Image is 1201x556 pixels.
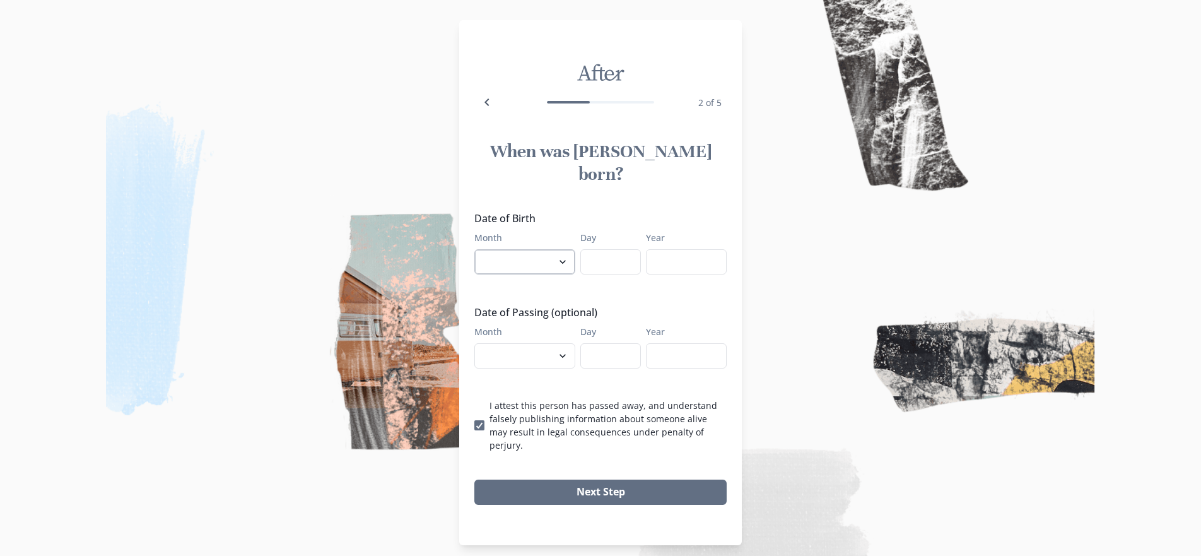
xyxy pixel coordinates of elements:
button: Back [474,90,500,115]
label: Year [646,325,719,338]
label: Month [474,325,568,338]
label: Day [580,325,633,338]
h1: When was [PERSON_NAME] born? [474,140,727,186]
label: Day [580,231,633,244]
label: Month [474,231,568,244]
button: Next Step [474,480,727,505]
p: I attest this person has passed away, and understand falsely publishing information about someone... [489,399,727,452]
legend: Date of Birth [474,211,719,226]
label: Year [646,231,719,244]
span: 2 of 5 [698,97,722,109]
legend: Date of Passing (optional) [474,305,719,320]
